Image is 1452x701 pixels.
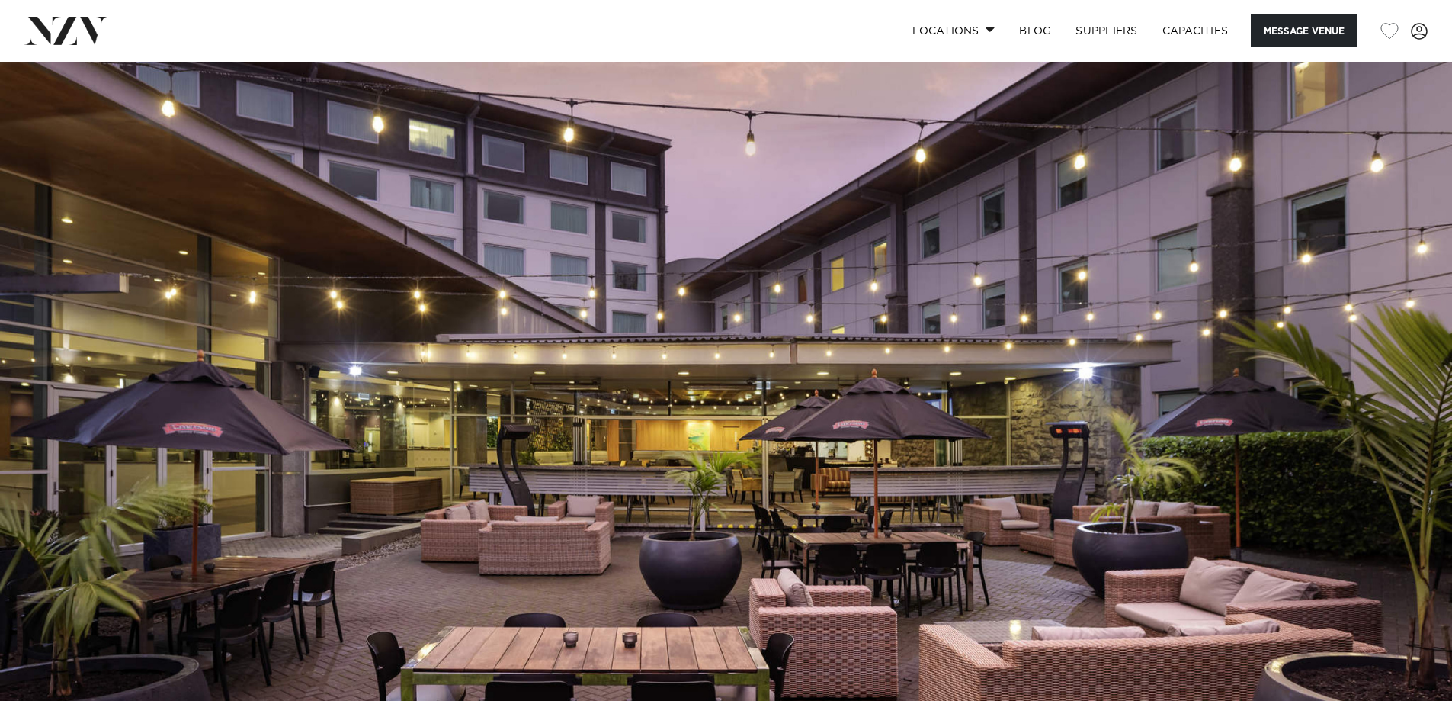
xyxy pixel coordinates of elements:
[24,17,107,44] img: nzv-logo.png
[1007,14,1063,47] a: BLOG
[1251,14,1357,47] button: Message Venue
[900,14,1007,47] a: Locations
[1063,14,1149,47] a: SUPPLIERS
[1150,14,1241,47] a: Capacities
